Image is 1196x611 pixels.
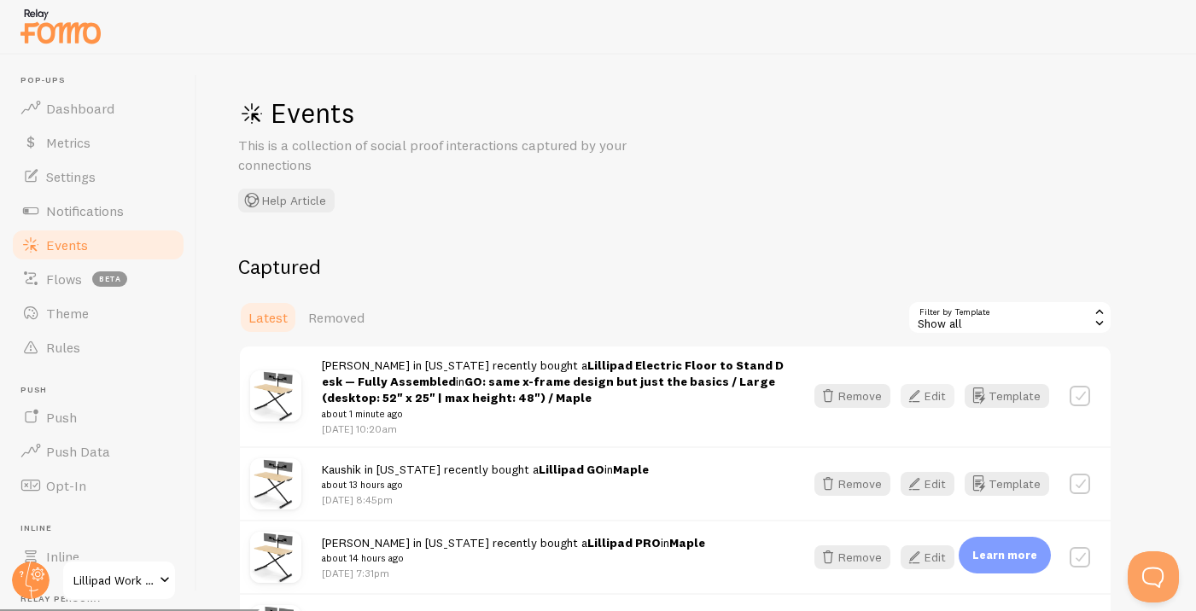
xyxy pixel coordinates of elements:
[61,560,177,601] a: Lillipad Work Solutions
[46,339,80,356] span: Rules
[20,385,186,396] span: Push
[46,548,79,565] span: Inline
[92,271,127,287] span: beta
[322,566,705,580] p: [DATE] 7:31pm
[46,100,114,117] span: Dashboard
[587,535,661,550] a: Lillipad PRO
[238,136,648,175] p: This is a collection of social proof interactions captured by your connections
[73,570,155,591] span: Lillipad Work Solutions
[322,492,649,507] p: [DATE] 8:45pm
[901,472,954,496] button: Edit
[10,296,186,330] a: Theme
[901,384,965,408] a: Edit
[10,91,186,125] a: Dashboard
[250,458,301,509] img: Lillipad42Maple1.jpg
[238,96,750,131] h1: Events
[18,4,103,48] img: fomo-relay-logo-orange.svg
[10,125,186,160] a: Metrics
[46,168,96,185] span: Settings
[322,462,649,493] span: Kaushik in [US_STATE] recently bought a in
[20,75,186,86] span: Pop-ups
[322,550,705,566] small: about 14 hours ago
[10,330,186,364] a: Rules
[20,523,186,534] span: Inline
[322,477,649,492] small: about 13 hours ago
[10,400,186,434] a: Push
[901,545,965,569] a: Edit
[901,472,965,496] a: Edit
[965,472,1049,496] button: Template
[46,202,124,219] span: Notifications
[46,305,89,322] span: Theme
[322,374,775,405] strong: GO: same x-frame design but just the basics / Large (desktop: 52" x 25" | max height: 48") / Maple
[10,539,186,573] a: Inline
[322,535,705,567] span: [PERSON_NAME] in [US_STATE] recently bought a in
[46,477,86,494] span: Opt-In
[901,545,954,569] button: Edit
[10,160,186,194] a: Settings
[250,370,301,422] img: Lillipad42Maple1.jpg
[10,194,186,228] a: Notifications
[10,434,186,468] a: Push Data
[322,406,784,422] small: about 1 minute ago
[10,262,186,296] a: Flows beta
[322,358,784,389] a: Lillipad Electric Floor to Stand Desk — Fully Assembled
[308,309,365,326] span: Removed
[907,300,1112,335] div: Show all
[814,472,890,496] button: Remove
[46,236,88,253] span: Events
[46,443,110,460] span: Push Data
[298,300,375,335] a: Removed
[250,532,301,583] img: Lillipad42Maple1.jpg
[965,384,1049,408] button: Template
[539,462,604,477] a: Lillipad GO
[669,535,705,550] strong: Maple
[901,384,954,408] button: Edit
[46,409,77,426] span: Push
[248,309,288,326] span: Latest
[613,462,649,477] strong: Maple
[959,537,1051,573] div: Learn more
[46,134,90,151] span: Metrics
[46,271,82,288] span: Flows
[972,547,1037,563] p: Learn more
[1128,551,1179,602] iframe: Help Scout Beacon - Open
[322,358,784,422] span: [PERSON_NAME] in [US_STATE] recently bought a in
[238,300,298,335] a: Latest
[814,384,890,408] button: Remove
[322,422,784,436] p: [DATE] 10:20am
[238,253,1112,280] h2: Captured
[814,545,890,569] button: Remove
[10,468,186,503] a: Opt-In
[238,189,335,212] button: Help Article
[10,228,186,262] a: Events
